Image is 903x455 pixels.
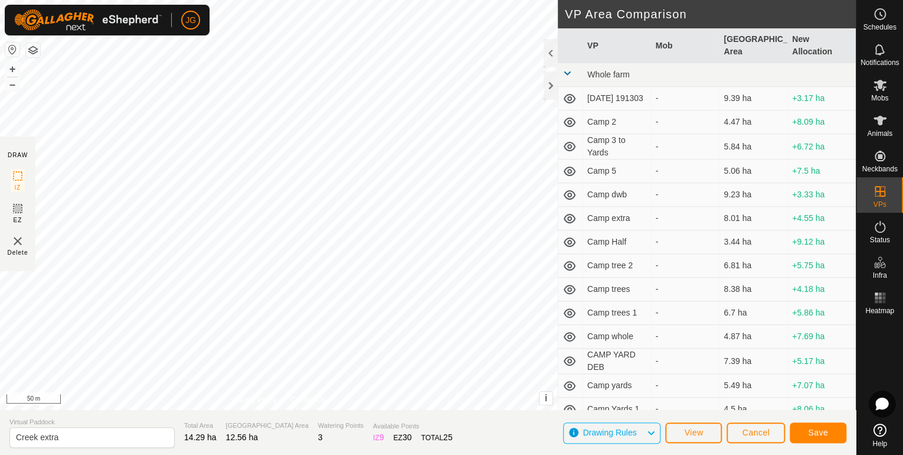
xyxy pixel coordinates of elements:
span: Notifications [861,59,899,66]
button: View [665,422,722,443]
span: Animals [867,130,892,137]
span: Virtual Paddock [9,417,175,427]
span: Cancel [742,428,770,437]
td: Camp Half [583,230,651,254]
td: +6.72 ha [787,134,856,160]
td: Camp dwb [583,183,651,207]
a: Help [856,419,903,452]
span: IZ [15,183,21,192]
div: - [656,403,715,415]
div: - [656,92,715,105]
td: Camp trees 1 [583,301,651,325]
span: Neckbands [862,165,897,173]
img: VP [11,234,25,248]
div: - [656,307,715,319]
span: 25 [443,433,453,442]
td: 3.44 ha [719,230,788,254]
td: [DATE] 191303 [583,87,651,110]
td: Camp trees [583,278,651,301]
span: Total Area [184,421,217,431]
span: Help [872,440,887,447]
td: Camp 2 [583,110,651,134]
td: +7.5 ha [787,160,856,183]
td: 5.49 ha [719,374,788,398]
td: 8.01 ha [719,207,788,230]
span: View [684,428,703,437]
div: - [656,212,715,225]
button: Cancel [727,422,785,443]
button: – [5,77,19,92]
button: Map Layers [26,43,40,57]
td: +9.12 ha [787,230,856,254]
td: Camp 3 to Yards [583,134,651,160]
span: [GEOGRAPHIC_DATA] Area [226,421,309,431]
span: Whole farm [587,70,630,79]
div: - [656,259,715,272]
td: CAMP YARD DEB [583,349,651,374]
button: + [5,62,19,76]
td: 9.23 ha [719,183,788,207]
td: 9.39 ha [719,87,788,110]
span: Heatmap [865,307,894,314]
td: +5.75 ha [787,254,856,278]
span: 9 [379,433,384,442]
div: - [656,355,715,368]
td: Camp tree 2 [583,254,651,278]
span: Delete [8,248,28,257]
td: 6.81 ha [719,254,788,278]
td: +3.33 ha [787,183,856,207]
span: Save [808,428,828,437]
button: i [539,392,552,405]
a: Privacy Policy [233,395,277,405]
h2: VP Area Comparison [565,7,856,21]
button: Reset Map [5,43,19,57]
td: 4.47 ha [719,110,788,134]
div: - [656,379,715,392]
td: 4.87 ha [719,325,788,349]
a: Contact Us [290,395,325,405]
th: VP [583,28,651,63]
div: - [656,283,715,295]
span: Watering Points [318,421,364,431]
span: Infra [872,272,886,279]
div: - [656,236,715,248]
td: Camp Yards 1 [583,398,651,421]
span: 3 [318,433,323,442]
span: 12.56 ha [226,433,259,442]
td: +7.07 ha [787,374,856,398]
td: +8.09 ha [787,110,856,134]
div: - [656,188,715,201]
span: Status [869,236,889,243]
span: i [545,393,547,403]
div: - [656,165,715,177]
td: 4.5 ha [719,398,788,421]
span: EZ [14,216,22,225]
td: +3.17 ha [787,87,856,110]
td: 7.39 ha [719,349,788,374]
td: 5.06 ha [719,160,788,183]
div: DRAW [8,151,28,160]
img: Gallagher Logo [14,9,162,31]
span: Mobs [871,95,888,102]
span: 14.29 ha [184,433,217,442]
span: JG [185,14,196,27]
td: +4.55 ha [787,207,856,230]
span: Available Points [373,421,453,431]
div: - [656,330,715,343]
td: +7.69 ha [787,325,856,349]
td: Camp whole [583,325,651,349]
td: Camp yards [583,374,651,398]
div: - [656,141,715,153]
span: Schedules [863,24,896,31]
td: 5.84 ha [719,134,788,160]
div: - [656,116,715,128]
button: Save [790,422,846,443]
td: +5.86 ha [787,301,856,325]
th: Mob [651,28,719,63]
td: Camp 5 [583,160,651,183]
th: [GEOGRAPHIC_DATA] Area [719,28,788,63]
div: EZ [393,431,411,444]
td: 6.7 ha [719,301,788,325]
span: 30 [403,433,412,442]
div: TOTAL [421,431,452,444]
